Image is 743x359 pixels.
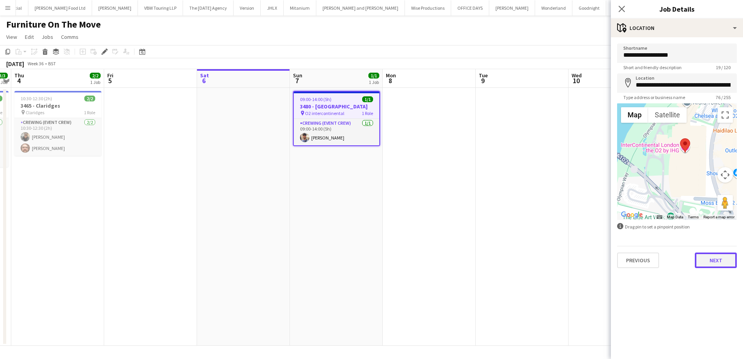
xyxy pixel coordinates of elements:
[261,0,284,16] button: JHLX
[572,72,582,79] span: Wed
[305,110,344,116] span: O2 intercontinental
[570,76,582,85] span: 10
[106,76,113,85] span: 5
[22,32,37,42] a: Edit
[362,110,373,116] span: 1 Role
[90,73,101,78] span: 2/2
[710,94,737,100] span: 76 / 255
[26,61,45,66] span: Week 36
[617,223,737,230] div: Drag pin to set a pinpoint position
[535,0,572,16] button: Wonderland
[489,0,535,16] button: [PERSON_NAME]
[368,73,379,78] span: 1/1
[717,167,733,183] button: Map camera controls
[6,33,17,40] span: View
[61,33,78,40] span: Comms
[234,0,261,16] button: Version
[619,210,645,220] img: Google
[451,0,489,16] button: OFFICE DAYS
[21,96,52,101] span: 10:30-12:30 (2h)
[13,76,24,85] span: 4
[293,72,302,79] span: Sun
[479,72,488,79] span: Tue
[667,214,683,220] button: Map Data
[138,0,183,16] button: VBW Touring LLP
[294,119,379,145] app-card-role: Crewing (Event Crew)1/109:00-14:00 (5h)[PERSON_NAME]
[284,0,316,16] button: Mitanium
[386,72,396,79] span: Mon
[617,64,688,70] span: Short and friendly description
[200,72,209,79] span: Sat
[316,0,405,16] button: [PERSON_NAME] and [PERSON_NAME]
[619,210,645,220] a: Open this area in Google Maps (opens a new window)
[90,79,100,85] div: 1 Job
[294,103,379,110] h3: 3480 - [GEOGRAPHIC_DATA]
[572,0,606,16] button: Goodnight
[710,64,737,70] span: 19 / 120
[199,76,209,85] span: 6
[58,32,82,42] a: Comms
[717,195,733,211] button: Drag Pegman onto the map to open Street View
[617,94,691,100] span: Type address or business name
[14,102,101,109] h3: 3465 - Claridges
[84,96,95,101] span: 2/2
[703,215,734,219] a: Report a map error
[14,118,101,156] app-card-role: Crewing (Event Crew)2/210:30-12:30 (2h)[PERSON_NAME][PERSON_NAME]
[385,76,396,85] span: 8
[14,91,101,156] app-job-card: 10:30-12:30 (2h)2/23465 - Claridges Claridges1 RoleCrewing (Event Crew)2/210:30-12:30 (2h)[PERSON...
[369,79,379,85] div: 1 Job
[84,110,95,115] span: 1 Role
[606,0,651,16] button: Studio White Ltd
[657,214,662,220] button: Keyboard shortcuts
[617,253,659,268] button: Previous
[478,76,488,85] span: 9
[25,33,34,40] span: Edit
[48,61,56,66] div: BST
[42,33,53,40] span: Jobs
[292,76,302,85] span: 7
[405,0,451,16] button: Wise Productions
[6,19,101,30] h1: Furniture On The Move
[14,72,24,79] span: Thu
[717,107,733,123] button: Toggle fullscreen view
[3,32,20,42] a: View
[92,0,138,16] button: [PERSON_NAME]
[28,0,92,16] button: [PERSON_NAME] Food Ltd
[107,72,113,79] span: Fri
[688,215,699,219] a: Terms (opens in new tab)
[621,107,648,123] button: Show street map
[6,60,24,68] div: [DATE]
[648,107,687,123] button: Show satellite imagery
[293,91,380,146] app-job-card: 09:00-14:00 (5h)1/13480 - [GEOGRAPHIC_DATA] O2 intercontinental1 RoleCrewing (Event Crew)1/109:00...
[611,4,743,14] h3: Job Details
[38,32,56,42] a: Jobs
[611,19,743,37] div: Location
[695,253,737,268] button: Next
[183,0,234,16] button: The [DATE] Agency
[26,110,44,115] span: Claridges
[300,96,331,102] span: 09:00-14:00 (5h)
[362,96,373,102] span: 1/1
